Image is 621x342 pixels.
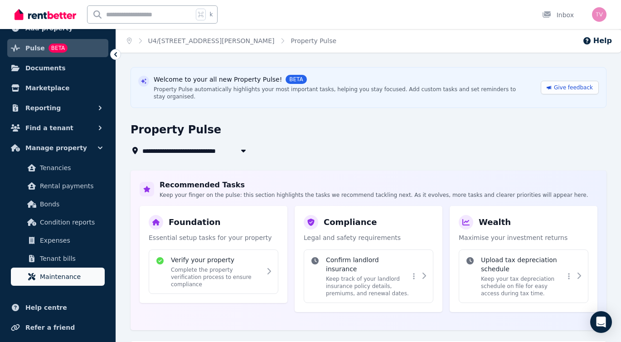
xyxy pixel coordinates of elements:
[7,99,108,117] button: Reporting
[590,311,612,333] div: Open Intercom Messenger
[25,322,75,333] span: Refer a friend
[7,59,108,77] a: Documents
[25,142,87,153] span: Manage property
[40,235,101,246] span: Expenses
[40,253,101,264] span: Tenant bills
[25,302,67,313] span: Help centre
[25,63,66,73] span: Documents
[7,298,108,317] a: Help centre
[7,318,108,337] a: Refer a friend
[25,122,73,133] span: Find a tenant
[11,159,105,177] a: Tenancies
[15,8,76,21] img: RentBetter
[11,195,105,213] a: Bonds
[209,11,213,18] span: k
[40,199,101,210] span: Bonds
[542,10,574,20] div: Inbox
[11,249,105,268] a: Tenant bills
[11,177,105,195] a: Rental payments
[11,231,105,249] a: Expenses
[25,103,61,113] span: Reporting
[592,7,606,22] img: Tetiana Viezhys
[40,271,101,282] span: Maintenance
[40,181,101,191] span: Rental payments
[25,83,69,93] span: Marketplace
[7,139,108,157] button: Manage property
[7,39,108,57] a: PulseBETA
[40,217,101,228] span: Condition reports
[49,44,68,53] span: BETA
[11,213,105,231] a: Condition reports
[7,119,108,137] button: Find a tenant
[25,43,45,54] span: Pulse
[40,162,101,173] span: Tenancies
[11,268,105,286] a: Maintenance
[7,79,108,97] a: Marketplace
